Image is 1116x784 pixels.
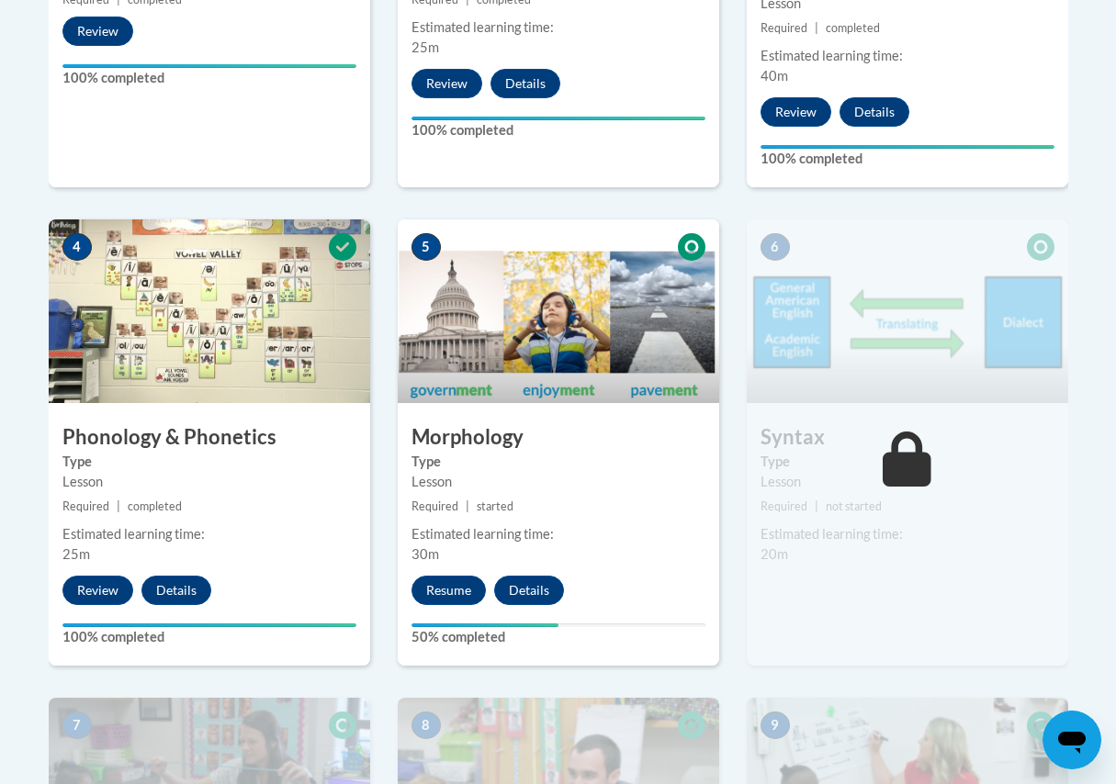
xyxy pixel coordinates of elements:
label: 50% completed [411,627,705,647]
button: Review [411,69,482,98]
img: Course Image [49,219,370,403]
span: | [466,499,469,513]
div: Lesson [62,472,356,492]
span: Required [411,499,458,513]
div: Your progress [62,64,356,68]
label: Type [411,452,705,472]
label: 100% completed [62,627,356,647]
span: 7 [62,711,92,739]
span: 20m [761,546,788,562]
div: Estimated learning time: [411,524,705,544]
div: Estimated learning time: [411,17,705,38]
span: 25m [411,39,439,55]
span: Required [761,499,807,513]
div: Your progress [411,117,705,120]
span: 40m [761,68,788,84]
button: Review [761,97,831,127]
h3: Morphology [398,423,719,452]
div: Your progress [62,623,356,627]
span: Required [62,499,109,513]
label: Type [761,452,1054,472]
span: 30m [411,546,439,562]
label: 100% completed [411,120,705,140]
div: Your progress [411,623,558,627]
button: Details [840,97,909,127]
h3: Phonology & Phonetics [49,423,370,452]
button: Review [62,17,133,46]
span: | [815,499,818,513]
label: 100% completed [761,149,1054,169]
span: 4 [62,233,92,261]
button: Details [490,69,560,98]
span: | [117,499,120,513]
span: 8 [411,711,441,739]
span: completed [128,499,182,513]
div: Lesson [761,472,1054,492]
h3: Syntax [747,423,1068,452]
div: Your progress [761,145,1054,149]
div: Estimated learning time: [761,524,1054,544]
span: Required [761,21,807,35]
span: completed [826,21,880,35]
button: Review [62,576,133,605]
div: Estimated learning time: [761,46,1054,66]
span: 5 [411,233,441,261]
img: Course Image [747,219,1068,403]
button: Details [141,576,211,605]
span: 9 [761,711,790,739]
img: Course Image [398,219,719,403]
span: | [815,21,818,35]
span: 6 [761,233,790,261]
button: Resume [411,576,486,605]
span: started [477,499,513,513]
button: Details [494,576,564,605]
iframe: Button to launch messaging window [1043,711,1101,769]
span: not started [826,499,882,513]
span: 25m [62,546,90,562]
div: Estimated learning time: [62,524,356,544]
label: Type [62,452,356,472]
label: 100% completed [62,68,356,88]
div: Lesson [411,472,705,492]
